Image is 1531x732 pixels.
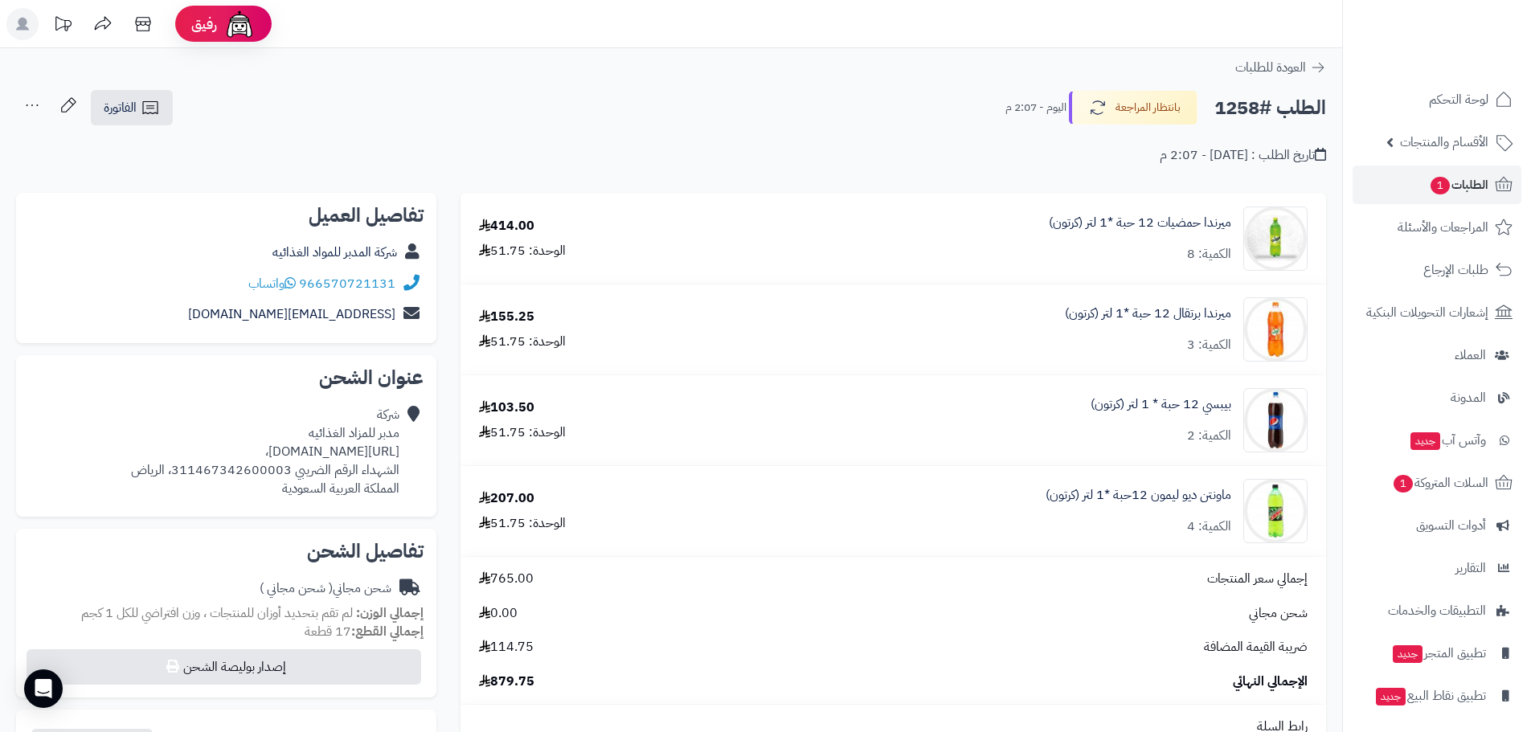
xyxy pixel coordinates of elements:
span: العملاء [1455,344,1486,366]
h2: الطلب #1258 [1214,92,1326,125]
span: جديد [1393,645,1423,663]
div: 207.00 [479,489,534,508]
span: 879.75 [479,673,534,691]
span: إجمالي سعر المنتجات [1207,570,1308,588]
span: التطبيقات والخدمات [1388,599,1486,622]
img: 1747594532-18409223-8150-4f06-d44a-9c8685d0-90x90.jpg [1244,388,1307,452]
span: المدونة [1451,386,1486,409]
span: رفيق [191,14,217,34]
div: الكمية: 2 [1187,427,1231,445]
a: الفاتورة [91,90,173,125]
a: 966570721131 [299,274,395,293]
div: الكمية: 8 [1187,245,1231,264]
span: 1 [1393,474,1414,493]
a: التقارير [1353,549,1521,587]
strong: إجمالي القطع: [351,622,424,641]
span: شحن مجاني [1249,604,1308,623]
a: المدونة [1353,378,1521,417]
img: ai-face.png [223,8,256,40]
a: ميرندا برتقال 12 حبة *1 لتر (كرتون) [1065,305,1231,323]
span: تطبيق نقاط البيع [1374,685,1486,707]
a: التطبيقات والخدمات [1353,591,1521,630]
a: إشعارات التحويلات البنكية [1353,293,1521,332]
span: 1 [1430,176,1451,195]
span: 114.75 [479,638,534,656]
span: ضريبة القيمة المضافة [1204,638,1308,656]
a: العملاء [1353,336,1521,374]
div: 414.00 [479,217,534,235]
a: تطبيق نقاط البيعجديد [1353,677,1521,715]
span: الفاتورة [104,98,137,117]
div: الوحدة: 51.75 [479,242,566,260]
span: لوحة التحكم [1429,88,1488,111]
button: بانتظار المراجعة [1069,91,1197,125]
span: جديد [1410,432,1440,450]
h2: تفاصيل العميل [29,206,424,225]
span: التقارير [1455,557,1486,579]
span: الطلبات [1429,174,1488,196]
span: جديد [1376,688,1406,705]
a: واتساب [248,274,296,293]
div: الكمية: 3 [1187,336,1231,354]
a: طلبات الإرجاع [1353,251,1521,289]
div: تاريخ الطلب : [DATE] - 2:07 م [1160,146,1326,165]
span: السلات المتروكة [1392,472,1488,494]
span: 0.00 [479,604,518,623]
img: 1747566256-XP8G23evkchGmxKUr8YaGb2gsq2hZno4-90x90.jpg [1244,207,1307,271]
div: 155.25 [479,308,534,326]
span: إشعارات التحويلات البنكية [1366,301,1488,324]
img: logo-2.png [1422,15,1516,49]
span: طلبات الإرجاع [1423,259,1488,281]
a: لوحة التحكم [1353,80,1521,119]
div: الوحدة: 51.75 [479,423,566,442]
span: وآتس آب [1409,429,1486,452]
a: العودة للطلبات [1235,58,1326,77]
span: الإجمالي النهائي [1233,673,1308,691]
div: شحن مجاني [260,579,391,598]
a: شركة المدبر للمواد الغذائيه [272,243,397,262]
div: الوحدة: 51.75 [479,514,566,533]
strong: إجمالي الوزن: [356,603,424,623]
div: Open Intercom Messenger [24,669,63,708]
a: السلات المتروكة1 [1353,464,1521,502]
a: أدوات التسويق [1353,506,1521,545]
a: تحديثات المنصة [43,8,83,44]
span: المراجعات والأسئلة [1398,216,1488,239]
h2: عنوان الشحن [29,368,424,387]
a: تطبيق المتجرجديد [1353,634,1521,673]
h2: تفاصيل الشحن [29,542,424,561]
a: وآتس آبجديد [1353,421,1521,460]
span: لم تقم بتحديد أوزان للمنتجات ، وزن افتراضي للكل 1 كجم [81,603,353,623]
small: اليوم - 2:07 م [1005,100,1066,116]
img: 1748083677-012000002977_1-90x90.jpg [1244,479,1307,543]
a: المراجعات والأسئلة [1353,208,1521,247]
a: ميرندا حمضيات 12 حبة *1 لتر (كرتون) [1049,214,1231,232]
div: شركة مدبر للمزاد الغذائيه [URL][DOMAIN_NAME]، الشهداء الرقم الضريبي 311467342600003، الرياض الممل... [131,406,399,497]
div: 103.50 [479,399,534,417]
a: بيبسي 12 حبة * 1 لتر (كرتون) [1091,395,1231,414]
div: الوحدة: 51.75 [479,333,566,351]
a: ماونتن ديو ليمون 12حبة *1 لتر (كرتون) [1046,486,1231,505]
span: ( شحن مجاني ) [260,579,333,598]
span: أدوات التسويق [1416,514,1486,537]
a: الطلبات1 [1353,166,1521,204]
span: تطبيق المتجر [1391,642,1486,665]
a: [EMAIL_ADDRESS][DOMAIN_NAME] [188,305,395,324]
small: 17 قطعة [305,622,424,641]
button: إصدار بوليصة الشحن [27,649,421,685]
div: الكمية: 4 [1187,517,1231,536]
span: الأقسام والمنتجات [1400,131,1488,153]
span: 765.00 [479,570,534,588]
span: العودة للطلبات [1235,58,1306,77]
img: 1747574948-012000802850_1-90x90.jpg [1244,297,1307,362]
